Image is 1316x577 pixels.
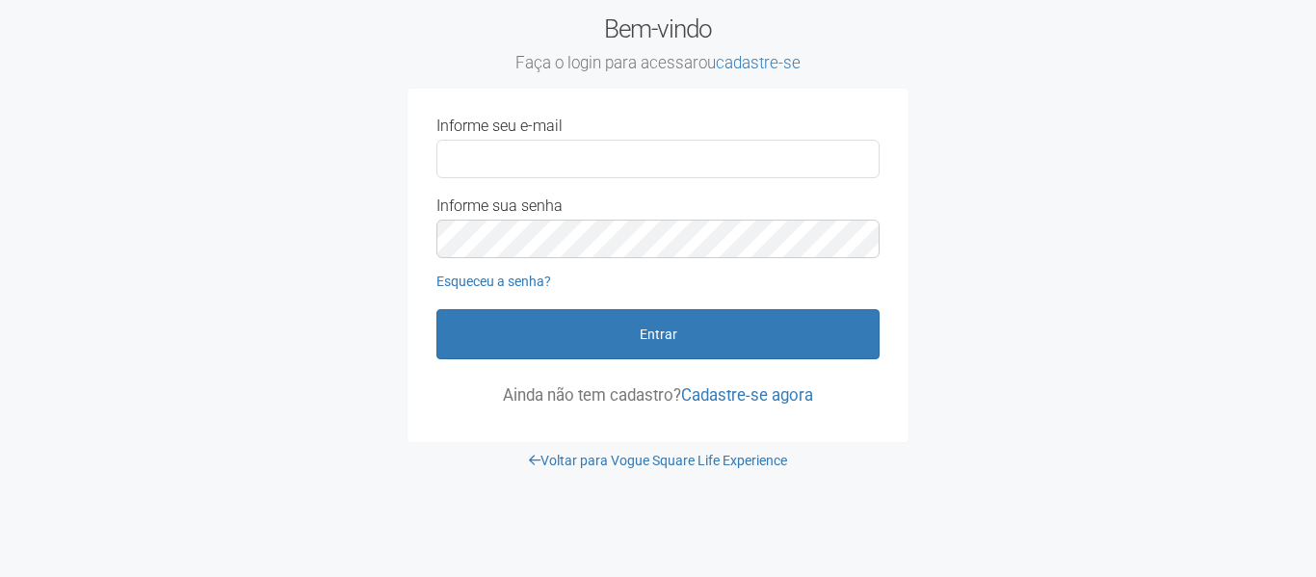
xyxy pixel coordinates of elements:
a: Esqueceu a senha? [436,274,551,289]
button: Entrar [436,309,880,359]
a: Cadastre-se agora [681,385,813,405]
a: Voltar para Vogue Square Life Experience [529,453,787,468]
small: Faça o login para acessar [408,53,908,74]
label: Informe seu e-mail [436,118,563,135]
a: cadastre-se [716,53,801,72]
label: Informe sua senha [436,197,563,215]
h2: Bem-vindo [408,14,908,74]
span: ou [698,53,801,72]
p: Ainda não tem cadastro? [436,386,880,404]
